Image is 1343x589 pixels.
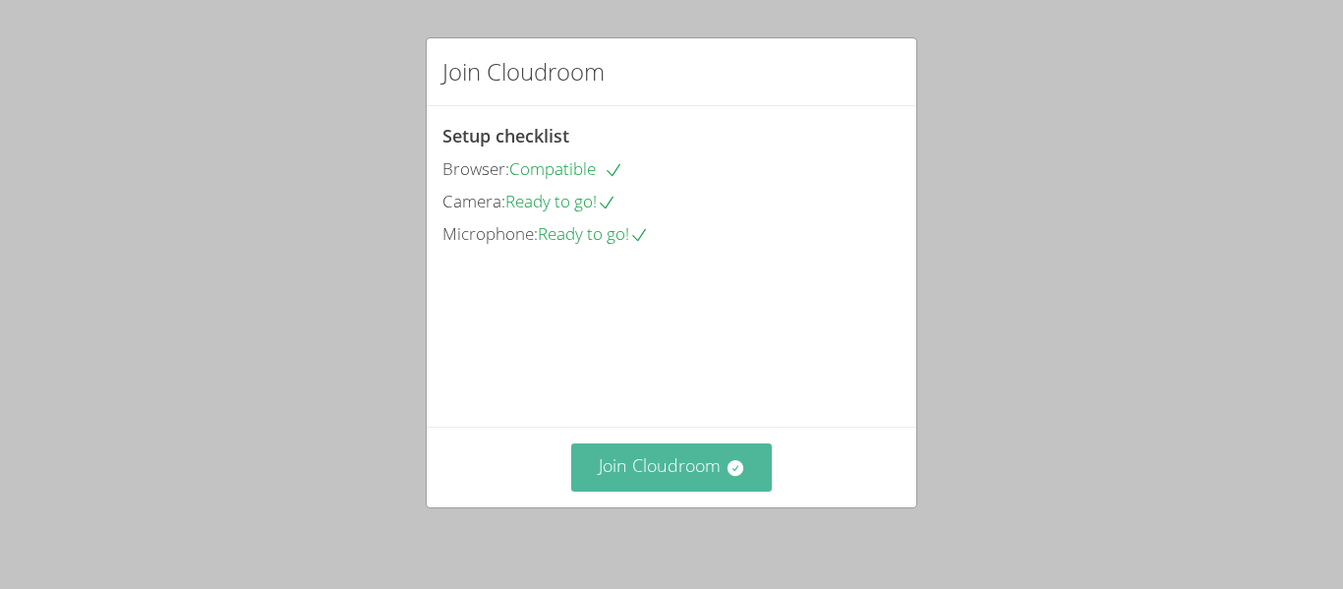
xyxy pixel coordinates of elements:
span: Camera: [442,190,505,212]
span: Compatible [509,157,623,180]
span: Ready to go! [538,222,649,245]
span: Ready to go! [505,190,616,212]
h2: Join Cloudroom [442,54,605,89]
span: Setup checklist [442,124,569,147]
button: Join Cloudroom [571,443,773,492]
span: Browser: [442,157,509,180]
span: Microphone: [442,222,538,245]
